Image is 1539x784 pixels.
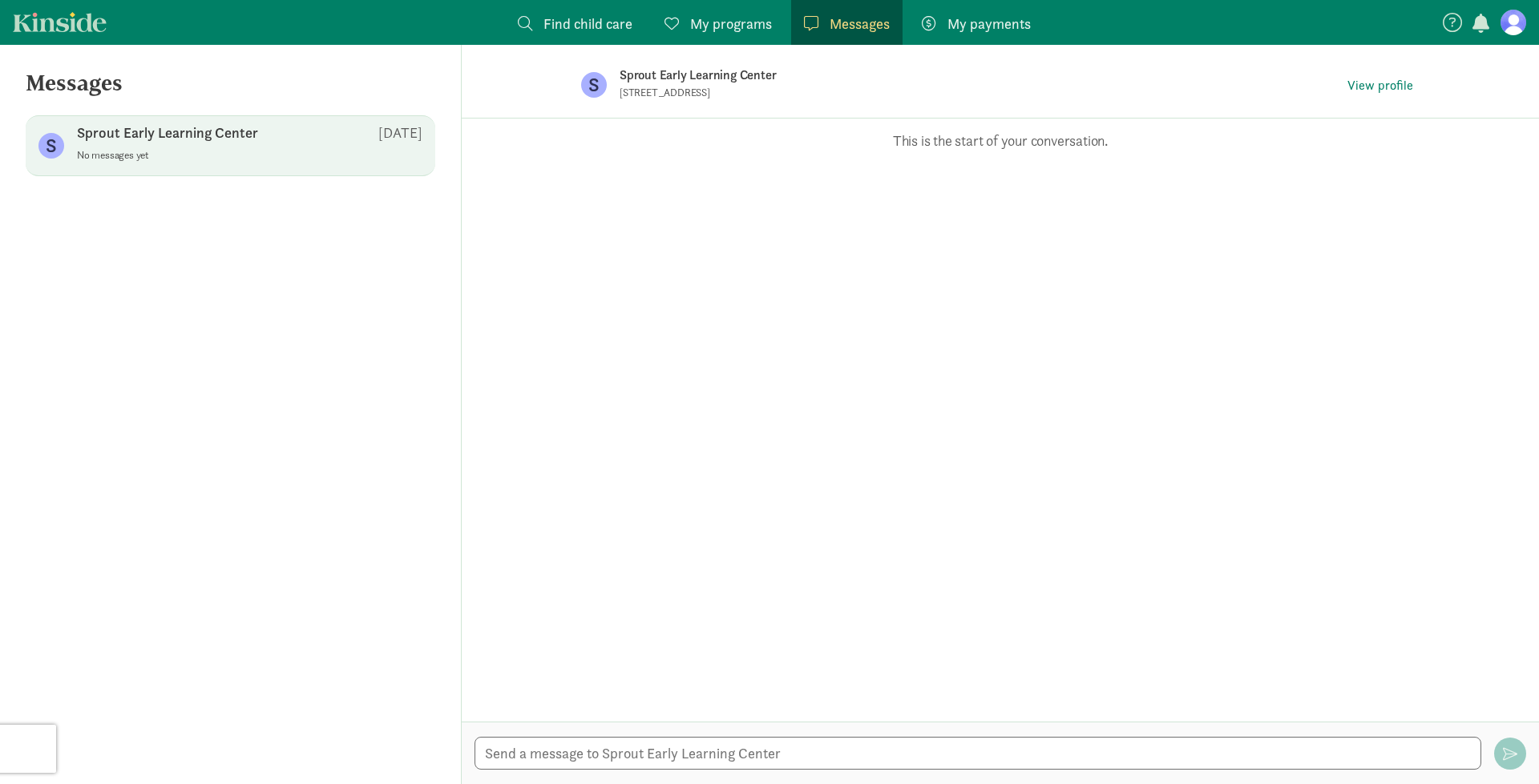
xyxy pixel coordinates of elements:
span: Messages [830,13,890,34]
p: Sprout Early Learning Center [620,64,1125,86]
p: [STREET_ADDRESS] [620,86,1012,99]
p: This is the start of your conversation. [486,131,1515,151]
span: View profile [1347,76,1413,95]
a: View profile [1341,74,1420,97]
p: [DATE] [378,123,422,143]
p: Sprout Early Learning Center [77,123,258,143]
button: View profile [1341,74,1420,97]
span: Find child care [543,13,632,34]
span: My programs [690,13,772,34]
span: My payments [947,13,1031,34]
p: No messages yet [77,149,422,162]
a: Kinside [13,12,107,32]
figure: S [581,72,607,98]
figure: S [38,133,64,159]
